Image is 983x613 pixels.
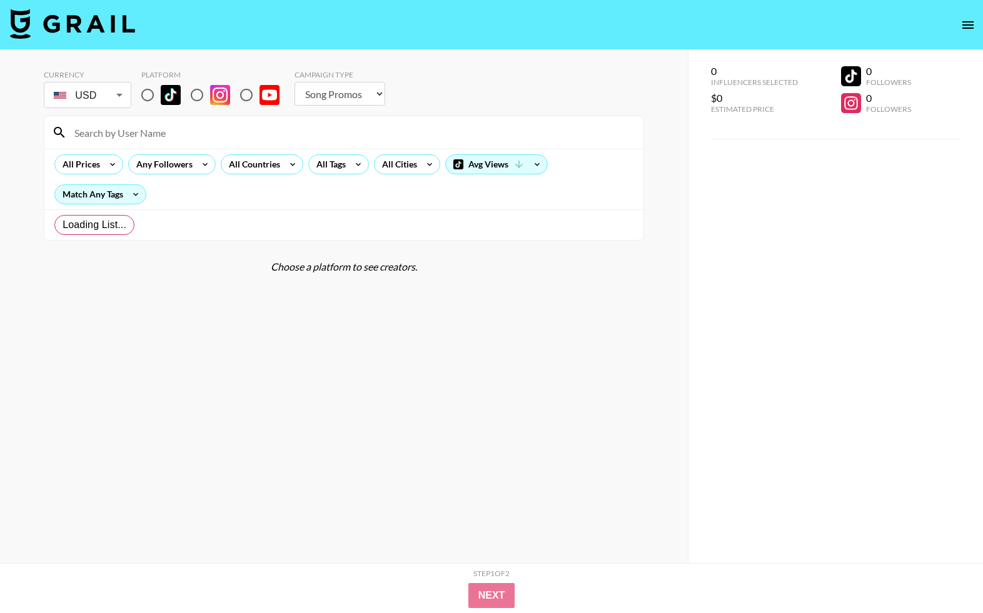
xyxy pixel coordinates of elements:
div: Avg Views [446,155,547,174]
div: Choose a platform to see creators. [44,261,644,273]
div: 0 [866,92,911,104]
img: Instagram [210,85,230,105]
img: YouTube [260,85,280,105]
div: All Tags [309,155,348,174]
div: Followers [866,104,911,114]
div: Currency [44,70,131,79]
div: All Prices [55,155,103,174]
div: USD [46,84,129,106]
div: All Cities [375,155,420,174]
div: Estimated Price [711,104,798,114]
button: open drawer [955,12,980,37]
img: Grail Talent [10,9,135,39]
input: Search by User Name [67,122,636,142]
button: Next [468,583,515,608]
div: Influencers Selected [711,77,798,87]
div: Match Any Tags [55,185,146,204]
div: Any Followers [129,155,195,174]
div: 0 [711,65,798,77]
div: $0 [711,92,798,104]
div: Platform [141,70,290,79]
div: Step 1 of 2 [473,569,510,578]
div: 0 [866,65,911,77]
div: Campaign Type [295,70,385,79]
div: All Countries [221,155,283,174]
div: Followers [866,77,911,87]
span: Loading List... [63,217,126,232]
img: TikTok [161,85,181,105]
